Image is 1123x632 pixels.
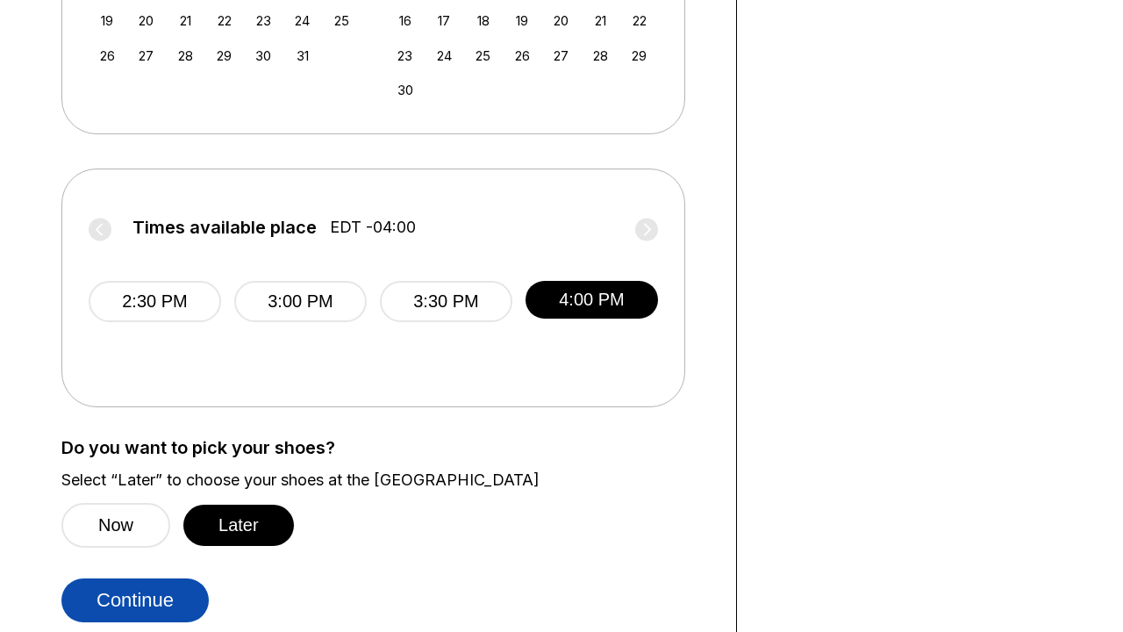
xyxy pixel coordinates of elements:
div: Choose Friday, October 31st, 2025 [290,44,314,68]
span: Times available place [132,218,317,237]
div: Choose Monday, November 17th, 2025 [433,9,456,32]
button: 4:00 PM [526,281,658,319]
div: Choose Sunday, November 23rd, 2025 [393,44,417,68]
div: Choose Friday, November 21st, 2025 [589,9,612,32]
div: Choose Friday, October 24th, 2025 [290,9,314,32]
div: Choose Wednesday, October 29th, 2025 [212,44,236,68]
div: Choose Friday, November 28th, 2025 [589,44,612,68]
div: Choose Sunday, October 26th, 2025 [96,44,119,68]
div: Choose Tuesday, November 18th, 2025 [471,9,495,32]
div: Choose Saturday, November 29th, 2025 [627,44,651,68]
div: Choose Monday, October 20th, 2025 [134,9,158,32]
div: Choose Tuesday, October 21st, 2025 [174,9,197,32]
label: Select “Later” to choose your shoes at the [GEOGRAPHIC_DATA] [61,470,710,490]
div: Choose Monday, October 27th, 2025 [134,44,158,68]
div: Choose Thursday, November 20th, 2025 [549,9,573,32]
div: Choose Sunday, October 19th, 2025 [96,9,119,32]
div: Choose Tuesday, November 25th, 2025 [471,44,495,68]
button: 3:00 PM [234,281,367,322]
div: Choose Saturday, November 22nd, 2025 [627,9,651,32]
button: 3:30 PM [380,281,512,322]
button: 2:30 PM [89,281,221,322]
label: Do you want to pick your shoes? [61,438,710,457]
div: Choose Thursday, November 27th, 2025 [549,44,573,68]
div: Choose Wednesday, November 26th, 2025 [511,44,534,68]
button: Continue [61,578,209,622]
div: Choose Saturday, October 25th, 2025 [330,9,354,32]
div: Choose Wednesday, November 19th, 2025 [511,9,534,32]
div: Choose Sunday, November 16th, 2025 [393,9,417,32]
button: Later [183,505,294,546]
button: Now [61,503,170,548]
div: Choose Wednesday, October 22nd, 2025 [212,9,236,32]
div: Choose Thursday, October 23rd, 2025 [252,9,275,32]
div: Choose Thursday, October 30th, 2025 [252,44,275,68]
span: EDT -04:00 [330,218,416,237]
div: Choose Tuesday, October 28th, 2025 [174,44,197,68]
div: Choose Monday, November 24th, 2025 [433,44,456,68]
div: Choose Sunday, November 30th, 2025 [393,78,417,102]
